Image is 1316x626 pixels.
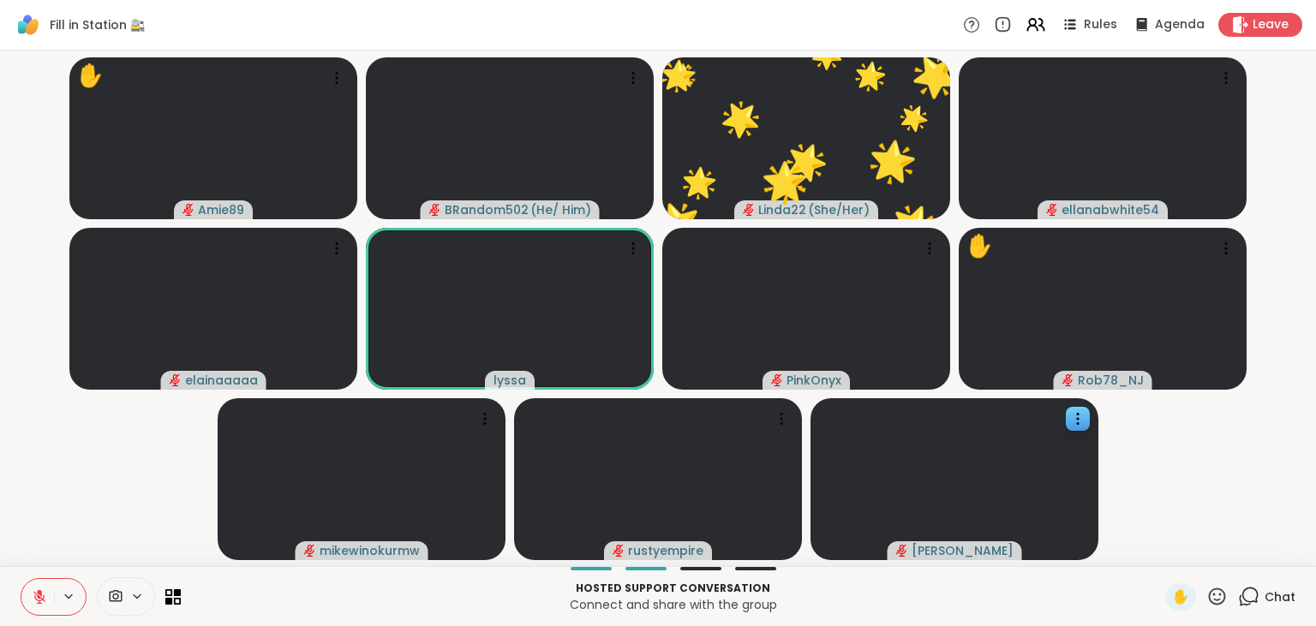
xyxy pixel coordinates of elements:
span: ( He/ Him ) [530,201,591,218]
span: ( She/Her ) [808,201,870,218]
span: mikewinokurmw [320,542,420,559]
span: audio-muted [429,204,441,216]
span: PinkOnyx [787,372,841,389]
button: 🌟 [696,72,787,164]
span: audio-muted [771,374,783,386]
button: 🌟 [847,116,936,206]
span: audio-muted [1046,204,1058,216]
button: 🌟 [751,149,818,216]
span: audio-muted [896,545,908,557]
img: ShareWell Logomark [14,10,43,39]
span: Leave [1253,16,1289,33]
span: audio-muted [743,204,755,216]
p: Hosted support conversation [191,581,1155,596]
span: [PERSON_NAME] [912,542,1014,559]
span: audio-muted [304,545,316,557]
span: Rules [1084,16,1117,33]
span: ellanabwhite54 [1062,201,1159,218]
button: 🌟 [882,86,946,150]
span: ✋ [1172,587,1189,607]
div: ✋ [966,230,993,263]
span: audio-muted [613,545,625,557]
span: Rob78_NJ [1078,372,1144,389]
span: Chat [1265,588,1295,605]
div: ✋ [76,59,104,92]
span: audio-muted [182,204,194,216]
span: Amie89 [198,201,244,218]
button: 🌟 [646,44,709,107]
span: rustyempire [628,542,703,559]
p: Connect and share with the group [191,596,1155,613]
button: 🌟 [881,21,989,129]
span: lyssa [493,372,526,389]
span: Agenda [1155,16,1205,33]
span: audio-muted [1062,374,1074,386]
span: Fill in Station 🚉 [50,16,145,33]
span: elainaaaaa [185,372,258,389]
span: audio-muted [170,374,182,386]
button: 🌟 [746,144,823,221]
span: BRandom502 [445,201,529,218]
